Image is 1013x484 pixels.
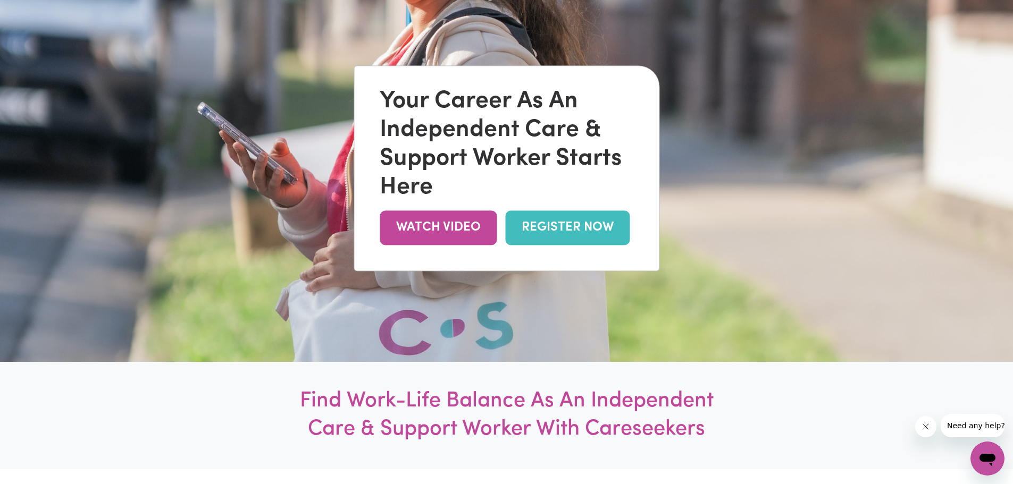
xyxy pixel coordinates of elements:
iframe: Button to launch messaging window [970,441,1004,475]
span: Need any help? [6,7,64,16]
a: REGISTER NOW [505,210,630,245]
iframe: Message from company [941,414,1004,437]
div: Your Career As An Independent Care & Support Worker Starts Here [380,87,633,202]
a: WATCH VIDEO [380,210,497,245]
h1: Find Work-Life Balance As An Independent Care & Support Worker With Careseekers [279,387,735,444]
iframe: Close message [915,416,936,437]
